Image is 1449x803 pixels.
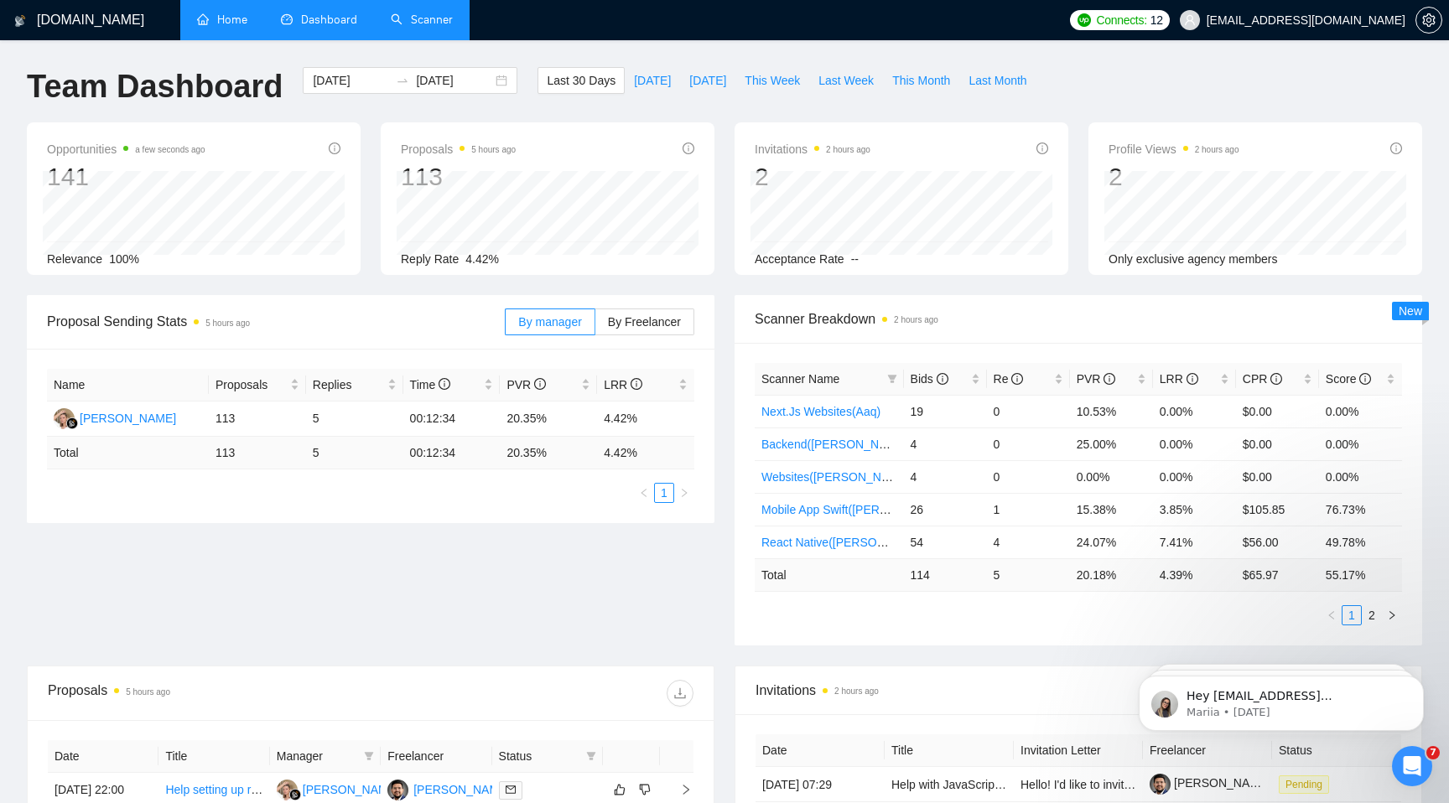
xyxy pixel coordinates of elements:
span: Last 30 Days [547,71,615,90]
td: 26 [904,493,987,526]
span: By manager [518,315,581,329]
th: Title [885,734,1014,767]
span: filter [887,374,897,384]
div: [PERSON_NAME] [303,780,399,799]
a: React Native([PERSON_NAME]) [761,536,933,549]
td: 15.38% [1070,493,1153,526]
div: [PERSON_NAME] [413,780,510,799]
span: info-circle [631,378,642,390]
img: VZ [277,780,298,800]
div: 2 [1109,161,1239,193]
td: 0.00% [1319,460,1402,493]
span: Invitations [755,139,870,159]
td: Total [755,558,904,591]
span: filter [361,743,377,769]
time: 5 hours ago [205,319,250,328]
button: right [1382,605,1402,625]
img: VZ [54,408,75,429]
div: 2 [755,161,870,193]
td: $0.00 [1236,395,1319,427]
a: Next.Js Websites(Aaq) [761,405,880,418]
td: $0.00 [1236,460,1319,493]
th: Date [48,740,158,773]
td: 20.35% [500,401,597,437]
span: LRR [604,378,642,391]
span: to [396,74,409,87]
td: 4.42% [597,401,694,437]
span: Proposals [401,139,516,159]
button: Last 30 Days [538,67,625,94]
td: 4 [987,526,1070,558]
td: 00:12:34 [403,437,501,469]
img: gigradar-bm.png [289,789,301,800]
button: left [634,483,654,503]
th: Invitation Letter [1014,734,1143,767]
a: 2 [1363,606,1381,624]
span: right [1387,610,1397,620]
td: 114 [904,558,987,591]
span: Dashboard [301,13,357,27]
td: 7.41% [1153,526,1236,558]
span: mail [506,785,516,795]
td: 00:12:34 [403,401,501,437]
td: 113 [209,401,306,437]
td: 5 [987,558,1070,591]
td: 49.78% [1319,526,1402,558]
span: Opportunities [47,139,205,159]
span: This Month [892,71,950,90]
h1: Team Dashboard [27,67,283,106]
span: Last Week [818,71,874,90]
td: 76.73% [1319,493,1402,526]
span: Pending [1279,775,1329,794]
td: 0.00% [1070,460,1153,493]
time: 5 hours ago [126,687,170,697]
td: 4.42 % [597,437,694,469]
li: 1 [654,483,674,503]
a: searchScanner [391,13,453,27]
span: PVR [506,378,546,391]
li: Next Page [674,483,694,503]
span: 4.42% [465,252,499,266]
td: 4 [904,427,987,460]
span: Acceptance Rate [755,252,844,266]
th: Replies [306,369,403,401]
span: Re [994,372,1024,386]
span: info-circle [1390,142,1402,154]
button: This Month [883,67,959,94]
time: 2 hours ago [894,315,938,324]
td: 20.35 % [500,437,597,469]
span: Proposal Sending Stats [47,311,505,332]
span: Reply Rate [401,252,459,266]
td: 3.85% [1153,493,1236,526]
img: logo [14,8,26,34]
span: info-circle [329,142,340,154]
time: a few seconds ago [135,145,205,154]
button: [DATE] [625,67,680,94]
input: End date [416,71,492,90]
span: info-circle [1270,373,1282,385]
button: dislike [635,780,655,800]
span: [DATE] [689,71,726,90]
span: info-circle [937,373,948,385]
span: Replies [313,376,384,394]
span: Scanner Name [761,372,839,386]
img: c1KiHsWlOdPUGZ2awvmVKa-cdstgzMjNYJPjLUNE5eG2sbA73_t3JJGZxptE0nqGgO [1150,774,1171,795]
a: homeHome [197,13,247,27]
a: Help with JavaScript (Tabulator using a REST API endpopint) [891,778,1209,791]
td: 0 [987,460,1070,493]
td: Total [47,437,209,469]
span: CPR [1243,372,1282,386]
button: This Week [735,67,809,94]
td: 0.00% [1319,395,1402,427]
a: setting [1415,13,1442,27]
a: [PERSON_NAME] [1150,776,1270,790]
span: filter [884,366,901,391]
time: 5 hours ago [471,145,516,154]
th: Name [47,369,209,401]
span: dashboard [281,13,293,25]
span: [DATE] [634,71,671,90]
button: right [674,483,694,503]
span: Score [1326,372,1371,386]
